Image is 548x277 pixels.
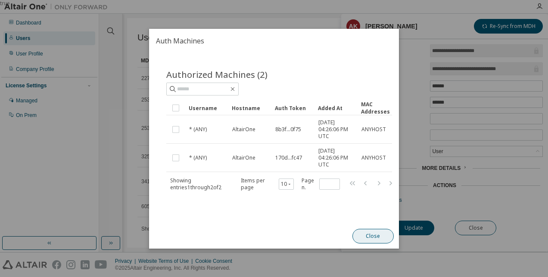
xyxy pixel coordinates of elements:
[189,154,207,161] span: * (ANY)
[318,148,354,168] span: [DATE] 04:26:06 PM UTC
[318,119,354,140] span: [DATE] 04:26:06 PM UTC
[149,29,399,53] h2: Auth Machines
[232,126,255,133] span: AltairOne
[361,126,386,133] span: ANYHOST
[232,154,255,161] span: AltairOne
[352,229,394,243] button: Close
[275,154,302,161] span: 170d...fc47
[189,101,225,115] div: Username
[361,154,386,161] span: ANYHOST
[189,126,207,133] span: * (ANY)
[281,181,292,188] button: 10
[241,177,294,191] span: Items per page
[361,101,397,115] div: MAC Addresses
[318,101,354,115] div: Added At
[232,101,268,115] div: Hostname
[170,177,221,191] span: Showing entries 1 through 2 of 2
[302,177,340,191] span: Page n.
[275,126,301,133] span: 8b3f...0f75
[275,101,311,115] div: Auth Token
[166,68,268,80] span: Authorized Machines (2)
